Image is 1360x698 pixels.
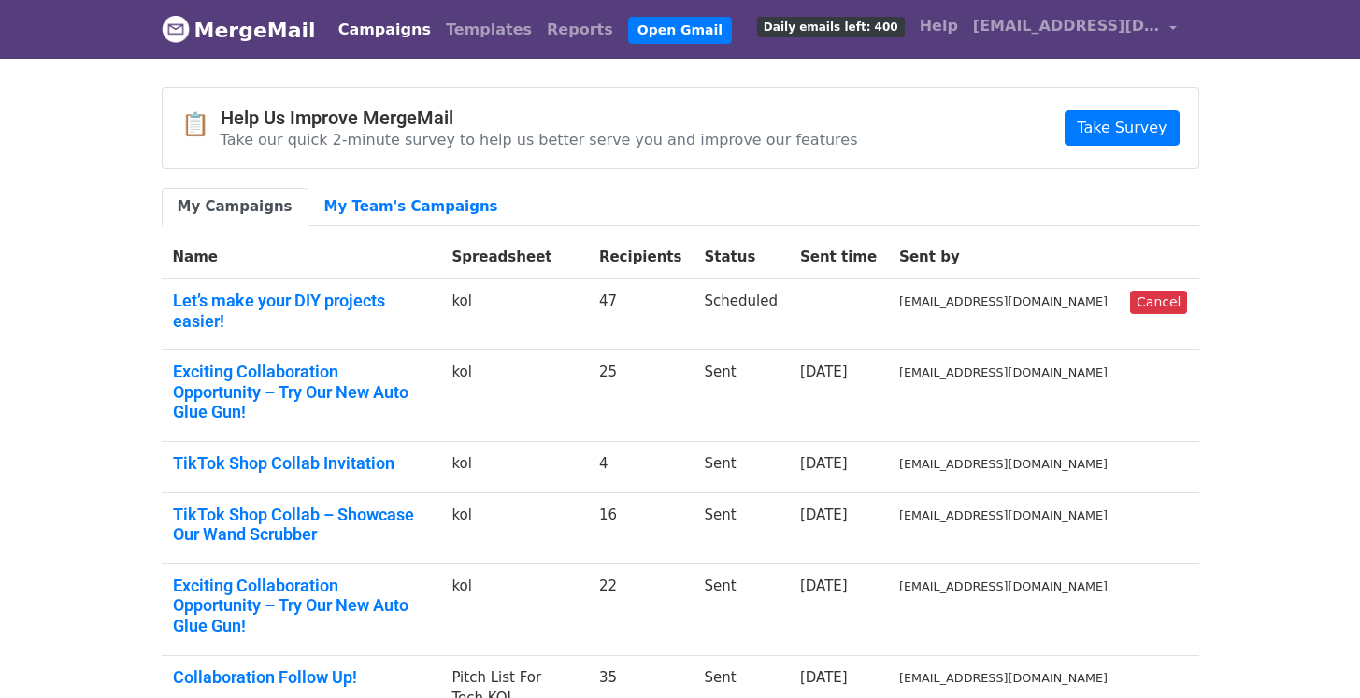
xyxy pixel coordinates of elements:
a: Take Survey [1065,110,1179,146]
img: MergeMail logo [162,15,190,43]
a: Daily emails left: 400 [750,7,912,45]
a: TikTok Shop Collab – Showcase Our Wand Scrubber [173,505,430,545]
a: MergeMail [162,10,316,50]
td: 16 [588,492,694,563]
a: [DATE] [800,669,848,686]
small: [EMAIL_ADDRESS][DOMAIN_NAME] [899,671,1108,685]
a: [DATE] [800,363,848,380]
th: Sent time [789,235,888,279]
th: Status [693,235,788,279]
small: [EMAIL_ADDRESS][DOMAIN_NAME] [899,457,1108,471]
td: kol [440,563,588,655]
td: kol [440,350,588,442]
small: [EMAIL_ADDRESS][DOMAIN_NAME] [899,365,1108,379]
td: Sent [693,441,788,492]
th: Name [162,235,441,279]
td: kol [440,441,588,492]
a: Collaboration Follow Up! [173,667,430,688]
span: 📋 [181,111,221,138]
th: Recipients [588,235,694,279]
td: 22 [588,563,694,655]
small: [EMAIL_ADDRESS][DOMAIN_NAME] [899,294,1108,308]
a: My Campaigns [162,188,308,226]
a: Exciting Collaboration Opportunity – Try Our New Auto Glue Gun! [173,362,430,422]
td: Scheduled [693,279,788,350]
td: Sent [693,350,788,442]
a: [EMAIL_ADDRESS][DOMAIN_NAME] [966,7,1184,51]
a: Reports [539,11,621,49]
a: Campaigns [331,11,438,49]
td: kol [440,492,588,563]
th: Sent by [888,235,1119,279]
a: Let’s make your DIY projects easier! [173,291,430,331]
p: Take our quick 2-minute survey to help us better serve you and improve our features [221,130,858,150]
td: kol [440,279,588,350]
small: [EMAIL_ADDRESS][DOMAIN_NAME] [899,579,1108,593]
td: 25 [588,350,694,442]
th: Spreadsheet [440,235,588,279]
td: Sent [693,492,788,563]
a: Exciting Collaboration Opportunity – Try Our New Auto Glue Gun! [173,576,430,636]
td: 4 [588,441,694,492]
a: Help [912,7,966,45]
a: Cancel [1130,291,1187,314]
a: Templates [438,11,539,49]
a: [DATE] [800,577,848,594]
h4: Help Us Improve MergeMail [221,107,858,129]
a: [DATE] [800,455,848,472]
small: [EMAIL_ADDRESS][DOMAIN_NAME] [899,508,1108,522]
td: 47 [588,279,694,350]
a: [DATE] [800,506,848,523]
a: TikTok Shop Collab Invitation [173,453,430,474]
span: Daily emails left: 400 [757,17,905,37]
a: Open Gmail [628,17,732,44]
span: [EMAIL_ADDRESS][DOMAIN_NAME] [973,15,1160,37]
td: Sent [693,563,788,655]
a: My Team's Campaigns [308,188,514,226]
